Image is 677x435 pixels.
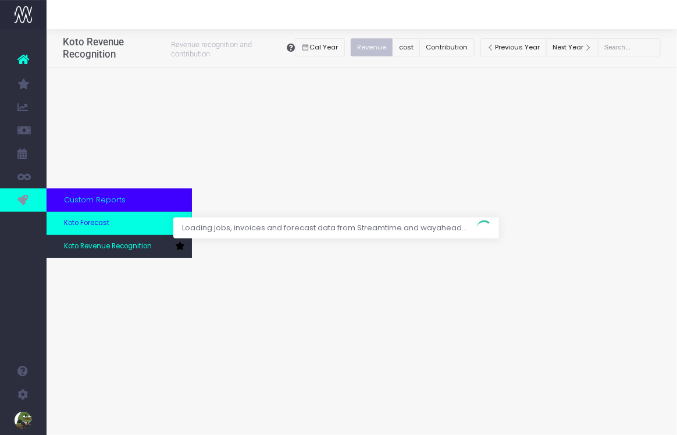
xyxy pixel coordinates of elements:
[15,412,32,429] img: images/default_profile_image.png
[64,241,152,252] span: Koto Revenue Recognition
[47,235,192,258] a: Koto Revenue Recognition
[47,212,192,235] a: Koto Forecast
[64,194,126,206] span: Custom Reports
[64,218,109,229] span: Koto Forecast
[173,217,476,238] span: Loading jobs, invoices and forecast data from Streamtime and wayahead...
